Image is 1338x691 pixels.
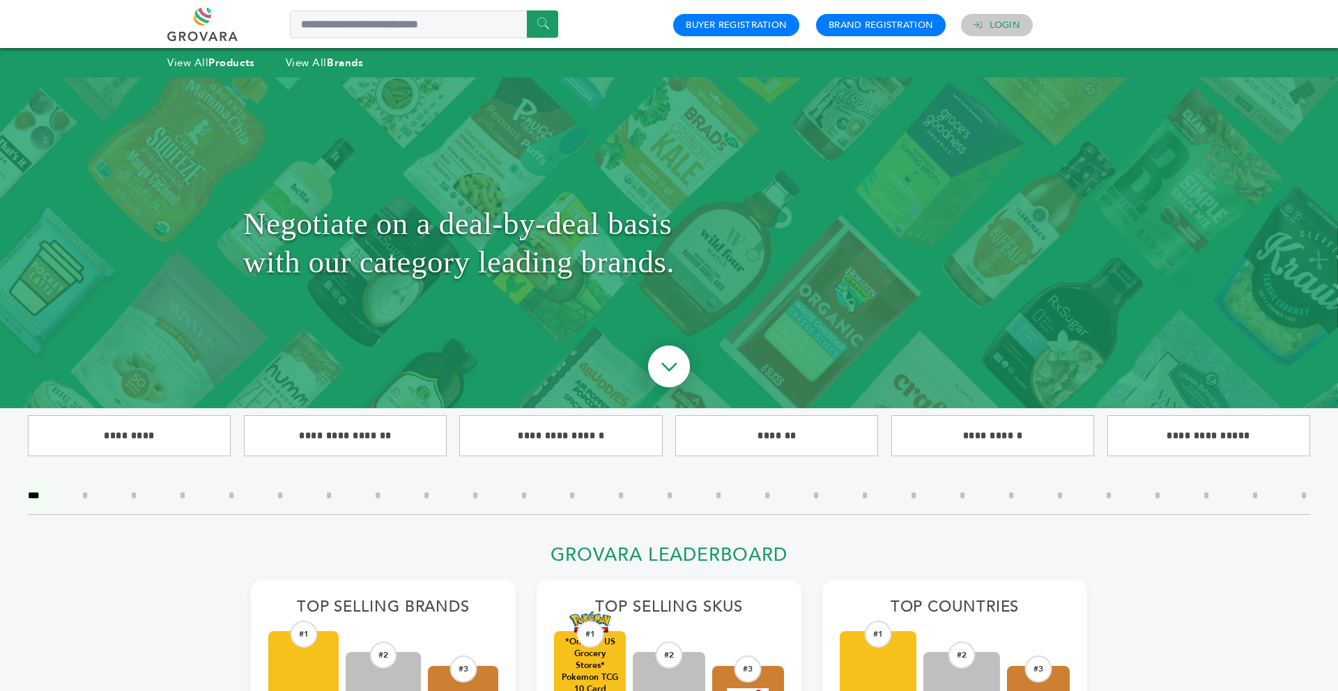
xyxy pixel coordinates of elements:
strong: Products [208,56,254,70]
h2: Top Selling SKUs [554,598,784,624]
a: Buyer Registration [686,19,787,31]
div: #2 [655,642,682,669]
img: *Only for US Grocery Stores* Pokemon TCG 10 Card Booster Pack – Newest Release (Case of 144 Packs... [569,611,611,632]
input: Search a product or brand... [290,10,558,38]
div: #3 [1025,655,1052,683]
div: #2 [370,642,397,669]
div: #3 [735,655,762,683]
div: #3 [449,655,477,683]
h2: Grovara Leaderboard [251,544,1087,574]
a: Brand Registration [829,19,933,31]
div: #1 [576,621,603,648]
div: #2 [948,642,976,669]
a: View AllBrands [286,56,364,70]
img: ourBrandsHeroArrow.png [632,332,706,405]
a: Login [990,19,1020,31]
h2: Top Countries [840,598,1070,624]
div: #1 [290,621,317,648]
h2: Top Selling Brands [268,598,498,624]
strong: Brands [327,56,363,70]
h1: Negotiate on a deal-by-deal basis with our category leading brands. [243,112,1095,373]
div: #1 [865,621,892,648]
a: View AllProducts [167,56,255,70]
